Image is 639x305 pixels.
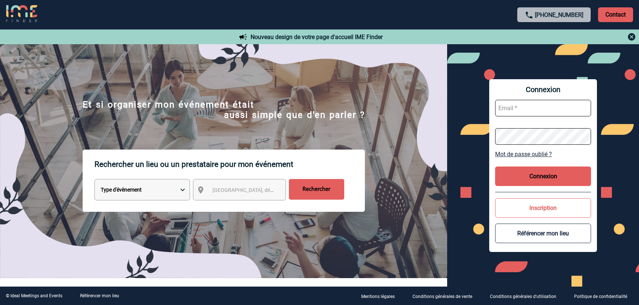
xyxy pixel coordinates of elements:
a: [PHONE_NUMBER] [535,11,583,18]
a: Mentions légales [355,292,407,299]
p: Conditions générales d'utilisation [490,294,556,299]
div: © Ideal Meetings and Events [6,293,62,298]
button: Connexion [495,166,591,186]
span: Connexion [495,85,591,94]
a: Référencer mon lieu [80,293,119,298]
button: Référencer mon lieu [495,224,591,243]
button: Inscription [495,198,591,218]
a: Conditions générales d'utilisation [484,292,568,299]
p: Contact [598,7,633,22]
img: call-24-px.png [525,11,533,20]
input: Rechercher [289,179,344,200]
span: [GEOGRAPHIC_DATA], département, région... [213,187,315,193]
p: Mentions légales [361,294,395,299]
p: Conditions générales de vente [412,294,472,299]
a: Mot de passe oublié ? [495,151,591,158]
p: Politique de confidentialité [574,294,627,299]
a: Politique de confidentialité [568,292,639,299]
input: Email * [495,100,591,116]
a: Conditions générales de vente [407,292,484,299]
p: Rechercher un lieu ou un prestataire pour mon événement [94,150,365,179]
